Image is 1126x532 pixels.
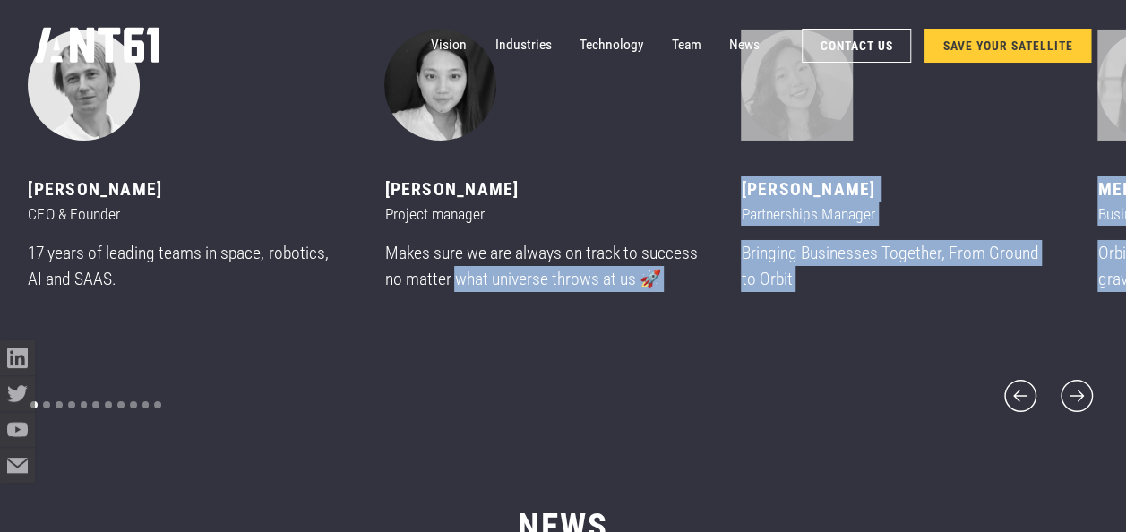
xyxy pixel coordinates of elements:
div: 2 of 11 [384,30,741,307]
div: [PERSON_NAME] [28,176,342,202]
p: 17 years of leading teams in space, robotics, AI and SAAS. [28,240,342,293]
div: Show slide 4 of 11 [68,401,75,408]
a: SAVE YOUR SATELLITE [924,29,1091,63]
div: [PERSON_NAME] [384,176,699,202]
div: Show slide 6 of 11 [92,401,99,408]
div: Project manager [384,202,699,226]
div: Show slide 5 of 11 [81,401,88,408]
a: Vision [431,28,467,63]
div: Show slide 7 of 11 [105,401,112,408]
div: Show slide 3 of 11 [56,401,63,408]
div: 1 of 11 [28,30,384,307]
div: previous slide [1000,375,1042,417]
div: Partnerships Manager [741,202,1055,226]
a: Industries [494,28,551,63]
div: CEO & Founder [28,202,342,226]
p: Makes sure we are always on track to success no matter what universe throws at us 🚀 [384,240,699,293]
a: Team [672,28,701,63]
p: Bringing Businesses Together, From Ground to Orbit [741,240,1055,293]
div: carousel [28,30,1097,417]
div: Show slide 2 of 11 [43,401,50,408]
a: Contact Us [802,29,911,63]
div: Show slide 11 of 11 [154,401,161,408]
div: [PERSON_NAME] [741,176,1055,202]
a: Technology [580,28,644,63]
div: 3 of 11 [741,30,1097,307]
a: home [35,21,159,69]
div: next slide [1056,375,1098,417]
div: Show slide 9 of 11 [130,401,137,408]
div: Show slide 8 of 11 [117,401,125,408]
div: Show slide 10 of 11 [142,401,150,408]
a: News [729,28,760,63]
